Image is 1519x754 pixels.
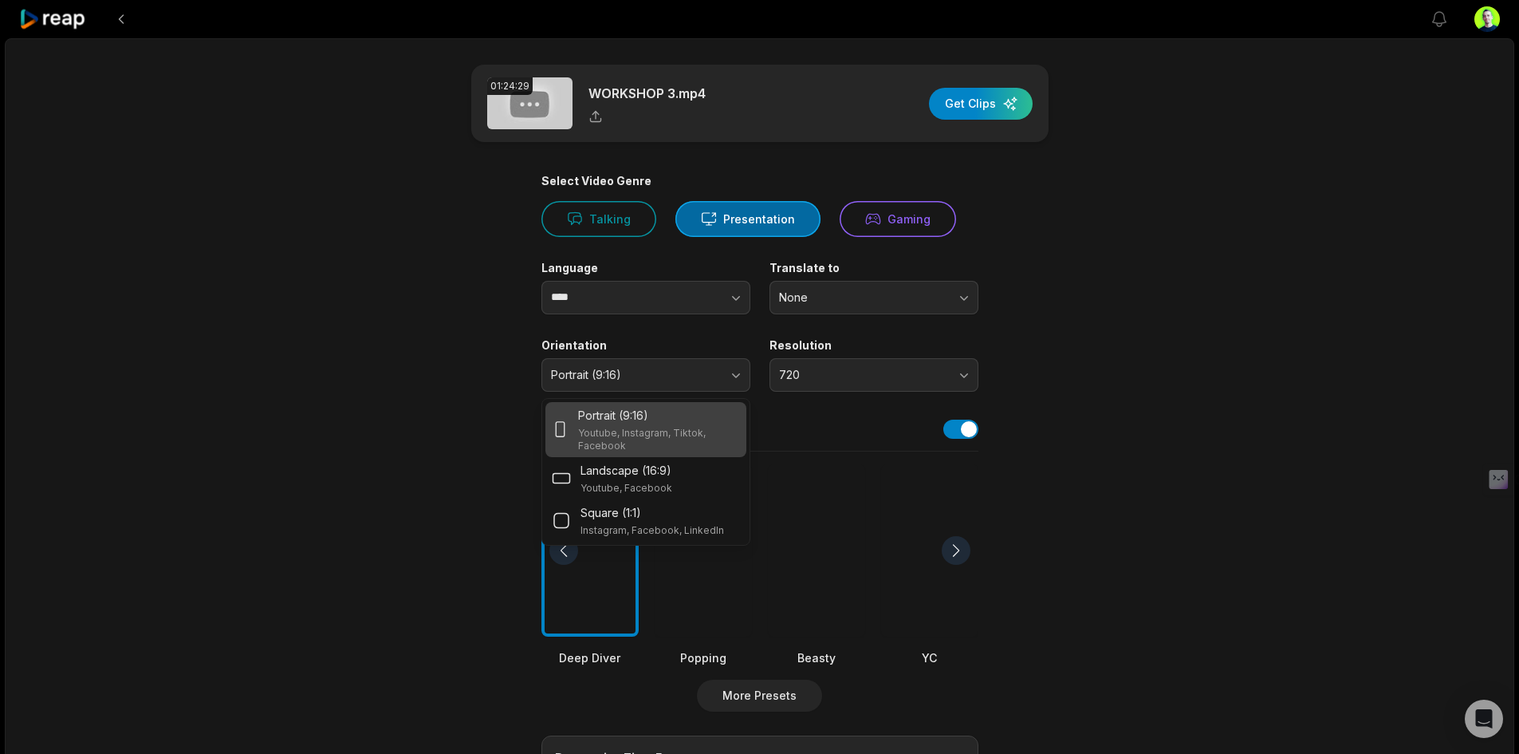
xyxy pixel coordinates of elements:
p: WORKSHOP 3.mp4 [588,84,706,103]
p: Youtube, Instagram, Tiktok, Facebook [578,427,739,452]
div: Portrait (9:16) [541,398,750,546]
button: Portrait (9:16) [541,358,750,392]
p: Landscape (16:9) [580,462,671,479]
p: Instagram, Facebook, LinkedIn [580,524,724,537]
span: Portrait (9:16) [551,368,718,382]
div: YC [881,649,978,666]
button: Talking [541,201,656,237]
div: Deep Diver [541,649,639,666]
div: 01:24:29 [487,77,533,95]
button: Gaming [840,201,956,237]
label: Language [541,261,750,275]
label: Resolution [769,338,978,353]
p: Square (1:1) [580,504,641,521]
p: Youtube, Facebook [580,482,672,495]
div: Open Intercom Messenger [1465,700,1503,738]
p: Portrait (9:16) [578,407,648,424]
button: Presentation [675,201,820,237]
div: Popping [655,649,752,666]
div: Select Video Genre [541,174,978,188]
button: None [769,281,978,314]
button: Get Clips [929,88,1033,120]
button: More Presets [697,680,822,712]
label: Translate to [769,261,978,275]
span: 720 [779,368,946,382]
div: Beasty [768,649,865,666]
button: 720 [769,358,978,392]
label: Orientation [541,338,750,353]
span: None [779,290,946,305]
